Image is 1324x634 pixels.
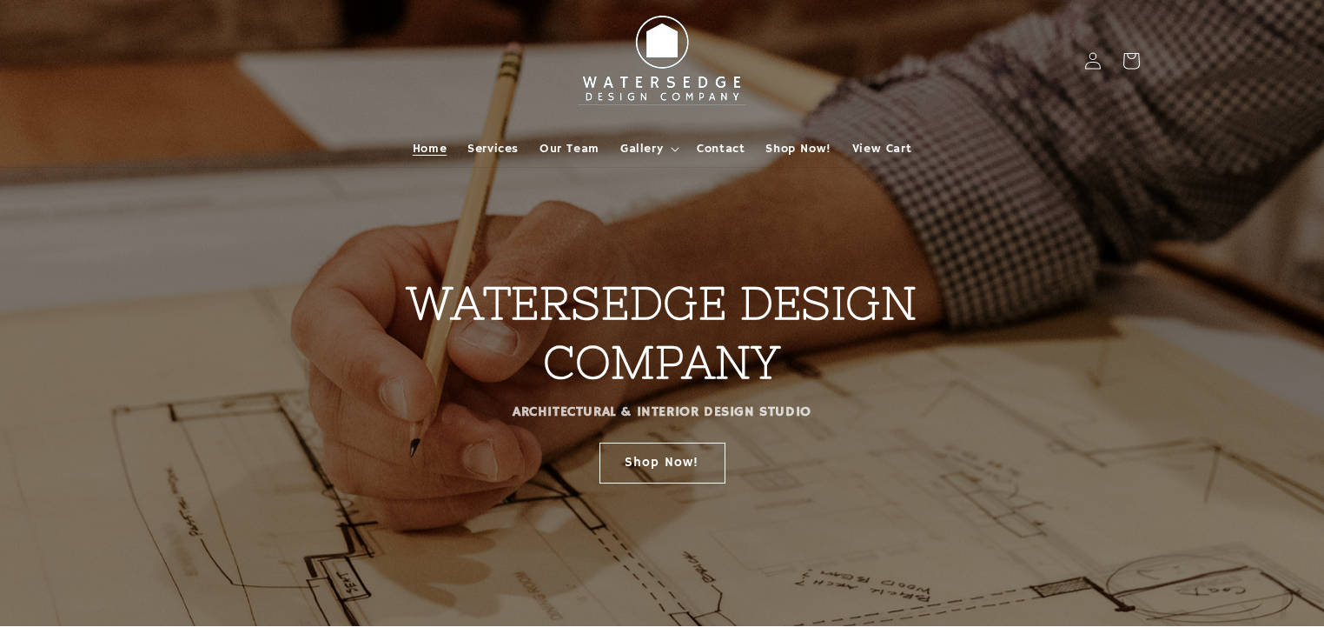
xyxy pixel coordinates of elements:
[407,277,917,388] strong: WATERSEDGE DESIGN COMPANY
[529,130,610,167] a: Our Team
[610,130,686,167] summary: Gallery
[540,141,599,157] span: Our Team
[457,130,529,167] a: Services
[842,130,922,167] a: View Cart
[852,141,911,157] span: View Cart
[413,141,447,157] span: Home
[620,141,663,157] span: Gallery
[697,141,745,157] span: Contact
[686,130,755,167] a: Contact
[566,7,758,115] img: Watersedge Design Co
[467,141,519,157] span: Services
[765,141,831,157] span: Shop Now!
[513,404,811,421] strong: ARCHITECTURAL & INTERIOR DESIGN STUDIO
[755,130,841,167] a: Shop Now!
[402,130,457,167] a: Home
[599,442,725,483] a: Shop Now!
